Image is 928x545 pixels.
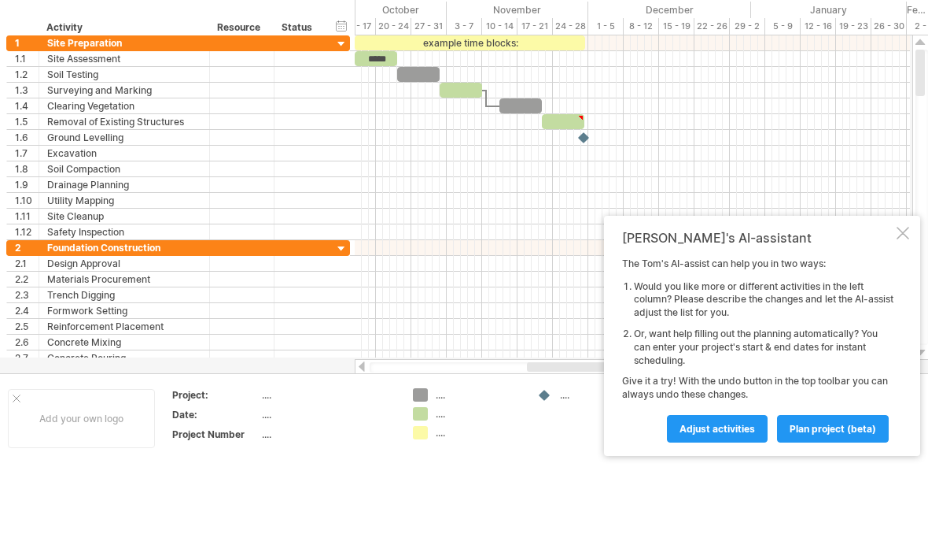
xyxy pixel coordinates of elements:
[667,415,768,443] a: Adjust activities
[15,193,39,208] div: 1.10
[15,146,39,161] div: 1.7
[447,2,588,18] div: November 2025
[588,2,751,18] div: December 2025
[47,335,201,350] div: Concrete Mixing
[47,350,201,365] div: Concrete Pouring
[588,18,624,35] div: 1 - 5
[871,18,907,35] div: 26 - 30
[694,18,730,35] div: 22 - 26
[15,224,39,239] div: 1.12
[47,146,201,161] div: Excavation
[47,272,201,287] div: Materials Procurement
[634,328,893,367] li: Or, want help filling out the planning automatically? You can enter your project's start & end da...
[46,20,201,35] div: Activity
[436,388,521,402] div: ....
[622,230,893,246] div: [PERSON_NAME]'s AI-assistant
[341,18,376,35] div: 13 - 17
[172,388,259,402] div: Project:
[47,224,201,239] div: Safety Inspection
[751,2,907,18] div: January 2026
[15,114,39,129] div: 1.5
[172,408,259,421] div: Date:
[411,18,447,35] div: 27 - 31
[15,335,39,350] div: 2.6
[47,161,201,176] div: Soil Compaction
[15,98,39,113] div: 1.4
[47,35,201,50] div: Site Preparation
[765,18,801,35] div: 5 - 9
[15,319,39,334] div: 2.5
[47,98,201,113] div: Clearing Vegetation
[47,67,201,82] div: Soil Testing
[47,130,201,145] div: Ground Levelling
[436,407,521,421] div: ....
[553,18,588,35] div: 24 - 28
[560,388,646,402] div: ....
[376,18,411,35] div: 20 - 24
[790,423,876,435] span: plan project (beta)
[172,428,259,441] div: Project Number
[622,258,893,442] div: The Tom's AI-assist can help you in two ways: Give it a try! With the undo button in the top tool...
[47,319,201,334] div: Reinforcement Placement
[517,18,553,35] div: 17 - 21
[47,240,201,255] div: Foundation Construction
[47,303,201,318] div: Formwork Setting
[262,408,394,421] div: ....
[15,35,39,50] div: 1
[47,114,201,129] div: Removal of Existing Structures
[47,83,201,98] div: Surveying and Marking
[355,35,585,50] div: example time blocks:
[47,287,201,302] div: Trench Digging
[801,18,836,35] div: 12 - 16
[47,193,201,208] div: Utility Mapping
[730,18,765,35] div: 29 - 2
[217,20,265,35] div: Resource
[659,18,694,35] div: 15 - 19
[15,51,39,66] div: 1.1
[47,51,201,66] div: Site Assessment
[15,240,39,255] div: 2
[15,161,39,176] div: 1.8
[15,256,39,271] div: 2.1
[447,18,482,35] div: 3 - 7
[634,280,893,320] li: Would you like more or different activities in the left column? Please describe the changes and l...
[15,67,39,82] div: 1.2
[482,18,517,35] div: 10 - 14
[8,389,155,448] div: Add your own logo
[47,177,201,192] div: Drainage Planning
[262,388,394,402] div: ....
[262,428,394,441] div: ....
[284,2,447,18] div: October 2025
[777,415,889,443] a: plan project (beta)
[15,209,39,224] div: 1.11
[15,350,39,365] div: 2.7
[836,18,871,35] div: 19 - 23
[624,18,659,35] div: 8 - 12
[15,177,39,192] div: 1.9
[15,287,39,302] div: 2.3
[15,303,39,318] div: 2.4
[15,272,39,287] div: 2.2
[47,256,201,271] div: Design Approval
[436,426,521,439] div: ....
[15,83,39,98] div: 1.3
[282,20,316,35] div: Status
[15,130,39,145] div: 1.6
[679,423,755,435] span: Adjust activities
[47,209,201,224] div: Site Cleanup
